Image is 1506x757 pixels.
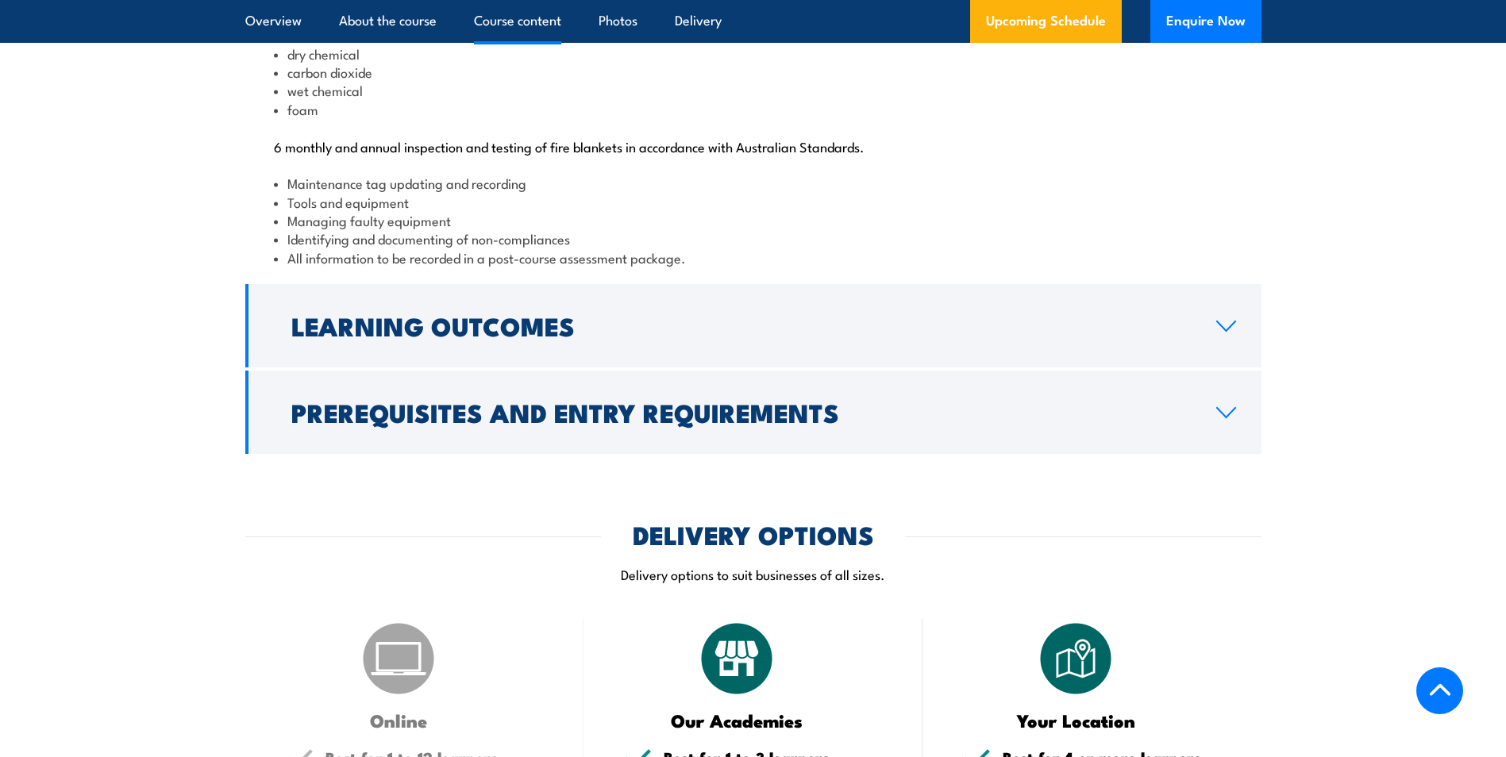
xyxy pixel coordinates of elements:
[274,100,1233,118] li: foam
[274,81,1233,99] li: wet chemical
[274,44,1233,63] li: dry chemical
[962,711,1190,729] h3: Your Location
[274,248,1233,267] li: All information to be recorded in a post-course assessment package.
[274,193,1233,211] li: Tools and equipment
[245,565,1261,583] p: Delivery options to suit businesses of all sizes.
[274,63,1233,81] li: carbon dioxide
[274,138,1233,154] p: 6 monthly and annual inspection and testing of fire blankets in accordance with Australian Standa...
[245,284,1261,367] a: Learning Outcomes
[633,523,874,545] h2: DELIVERY OPTIONS
[274,229,1233,248] li: Identifying and documenting of non-compliances
[274,174,1233,192] li: Maintenance tag updating and recording
[623,711,851,729] h3: Our Academies
[291,401,1191,423] h2: Prerequisites and Entry Requirements
[291,314,1191,336] h2: Learning Outcomes
[245,371,1261,454] a: Prerequisites and Entry Requirements
[285,711,513,729] h3: Online
[274,211,1233,229] li: Managing faulty equipment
